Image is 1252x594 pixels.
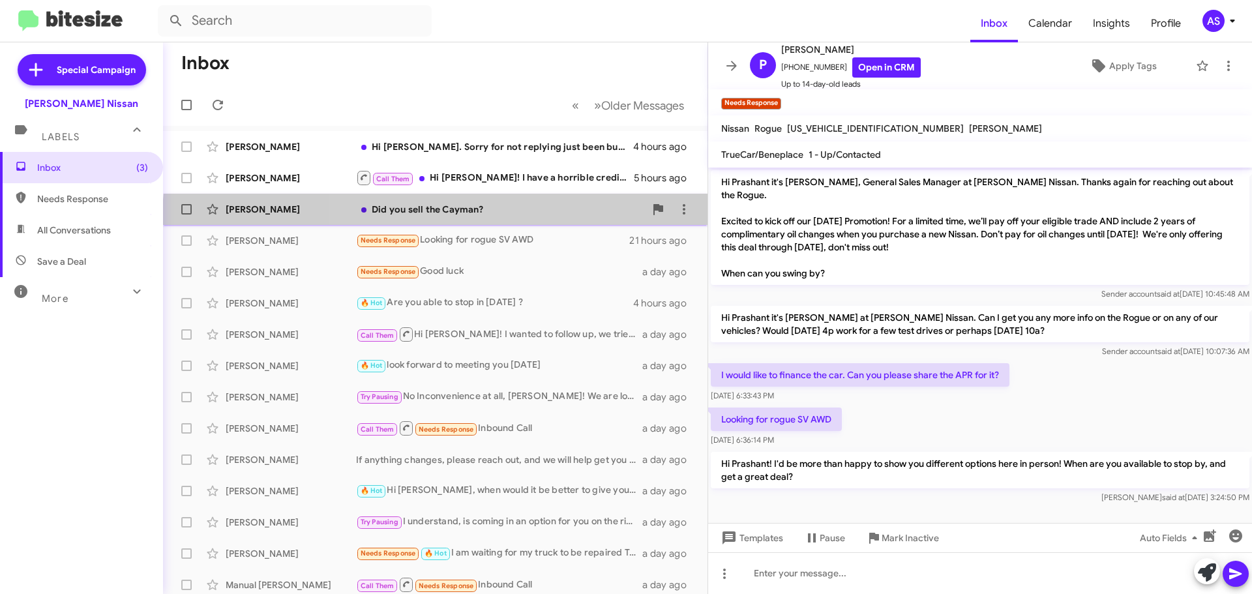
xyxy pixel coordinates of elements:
[226,140,356,153] div: [PERSON_NAME]
[1140,5,1191,42] a: Profile
[633,140,697,153] div: 4 hours ago
[356,576,642,593] div: Inbound Call
[642,328,697,341] div: a day ago
[820,526,845,550] span: Pause
[37,224,111,237] span: All Conversations
[425,549,447,557] span: 🔥 Hot
[642,265,697,278] div: a day ago
[721,98,781,110] small: Needs Response
[719,526,783,550] span: Templates
[226,265,356,278] div: [PERSON_NAME]
[356,140,633,153] div: Hi [PERSON_NAME]. Sorry for not replying just been busy with moving and getting my kids situated ...
[136,161,148,174] span: (3)
[42,131,80,143] span: Labels
[226,359,356,372] div: [PERSON_NAME]
[1157,346,1180,356] span: said at
[226,203,356,216] div: [PERSON_NAME]
[226,328,356,341] div: [PERSON_NAME]
[1140,526,1202,550] span: Auto Fields
[226,484,356,497] div: [PERSON_NAME]
[882,526,939,550] span: Mark Inactive
[642,391,697,404] div: a day ago
[642,578,697,591] div: a day ago
[356,420,642,436] div: Inbound Call
[356,203,645,216] div: Did you sell the Cayman?
[711,452,1249,488] p: Hi Prashant! I'd be more than happy to show you different options here in person! When are you av...
[856,526,949,550] button: Mark Inactive
[361,267,416,276] span: Needs Response
[356,264,642,279] div: Good luck
[356,453,642,466] div: If anything changes, please reach out, and we will help get you the most comfortable payment poss...
[586,92,692,119] button: Next
[781,42,921,57] span: [PERSON_NAME]
[356,170,634,186] div: Hi [PERSON_NAME]! I have a horrible credit score due to a family member knowing my social lol any...
[361,518,398,526] span: Try Pausing
[419,425,474,434] span: Needs Response
[711,363,1009,387] p: I would like to finance the car. Can you please share the APR for it?
[572,97,579,113] span: «
[361,361,383,370] span: 🔥 Hot
[25,97,138,110] div: [PERSON_NAME] Nissan
[226,171,356,185] div: [PERSON_NAME]
[1101,492,1249,502] span: [PERSON_NAME] [DATE] 3:24:50 PM
[711,435,774,445] span: [DATE] 6:36:14 PM
[361,425,395,434] span: Call Them
[711,170,1249,285] p: Hi Prashant it's [PERSON_NAME], General Sales Manager at [PERSON_NAME] Nissan. Thanks again for r...
[226,234,356,247] div: [PERSON_NAME]
[57,63,136,76] span: Special Campaign
[356,358,642,373] div: look forward to meeting you [DATE]
[361,331,395,340] span: Call Them
[1082,5,1140,42] a: Insights
[356,546,642,561] div: I am waiting for my truck to be repaired Try this weekend
[642,516,697,529] div: a day ago
[226,422,356,435] div: [PERSON_NAME]
[809,149,881,160] span: 1 - Up/Contacted
[721,123,749,134] span: Nissan
[634,171,697,185] div: 5 hours ago
[1202,10,1225,32] div: AS
[708,526,794,550] button: Templates
[1018,5,1082,42] a: Calendar
[376,175,410,183] span: Call Them
[1056,54,1189,78] button: Apply Tags
[565,92,692,119] nav: Page navigation example
[754,123,782,134] span: Rogue
[158,5,432,37] input: Search
[1162,492,1185,502] span: said at
[594,97,601,113] span: »
[787,123,964,134] span: [US_VEHICLE_IDENTIFICATION_NUMBER]
[970,5,1018,42] a: Inbox
[37,192,148,205] span: Needs Response
[642,484,697,497] div: a day ago
[794,526,856,550] button: Pause
[642,453,697,466] div: a day ago
[1102,346,1249,356] span: Sender account [DATE] 10:07:36 AM
[37,255,86,268] span: Save a Deal
[361,299,383,307] span: 🔥 Hot
[1157,289,1180,299] span: said at
[781,78,921,91] span: Up to 14-day-old leads
[711,391,774,400] span: [DATE] 6:33:43 PM
[969,123,1042,134] span: [PERSON_NAME]
[356,483,642,498] div: Hi [PERSON_NAME], when would it be better to give you a call?
[37,161,148,174] span: Inbox
[711,306,1249,342] p: Hi Prashant it's [PERSON_NAME] at [PERSON_NAME] Nissan. Can I get you any more info on the Rogue ...
[226,453,356,466] div: [PERSON_NAME]
[721,149,803,160] span: TrueCar/Beneplace
[419,582,474,590] span: Needs Response
[18,54,146,85] a: Special Campaign
[633,297,697,310] div: 4 hours ago
[356,295,633,310] div: Are you able to stop in [DATE] ?
[852,57,921,78] a: Open in CRM
[361,549,416,557] span: Needs Response
[601,98,684,113] span: Older Messages
[1101,289,1249,299] span: Sender account [DATE] 10:45:48 AM
[181,53,230,74] h1: Inbox
[642,422,697,435] div: a day ago
[356,326,642,342] div: Hi [PERSON_NAME]! I wanted to follow up, we tried giving you a call! How can I help you?
[361,582,395,590] span: Call Them
[42,293,68,304] span: More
